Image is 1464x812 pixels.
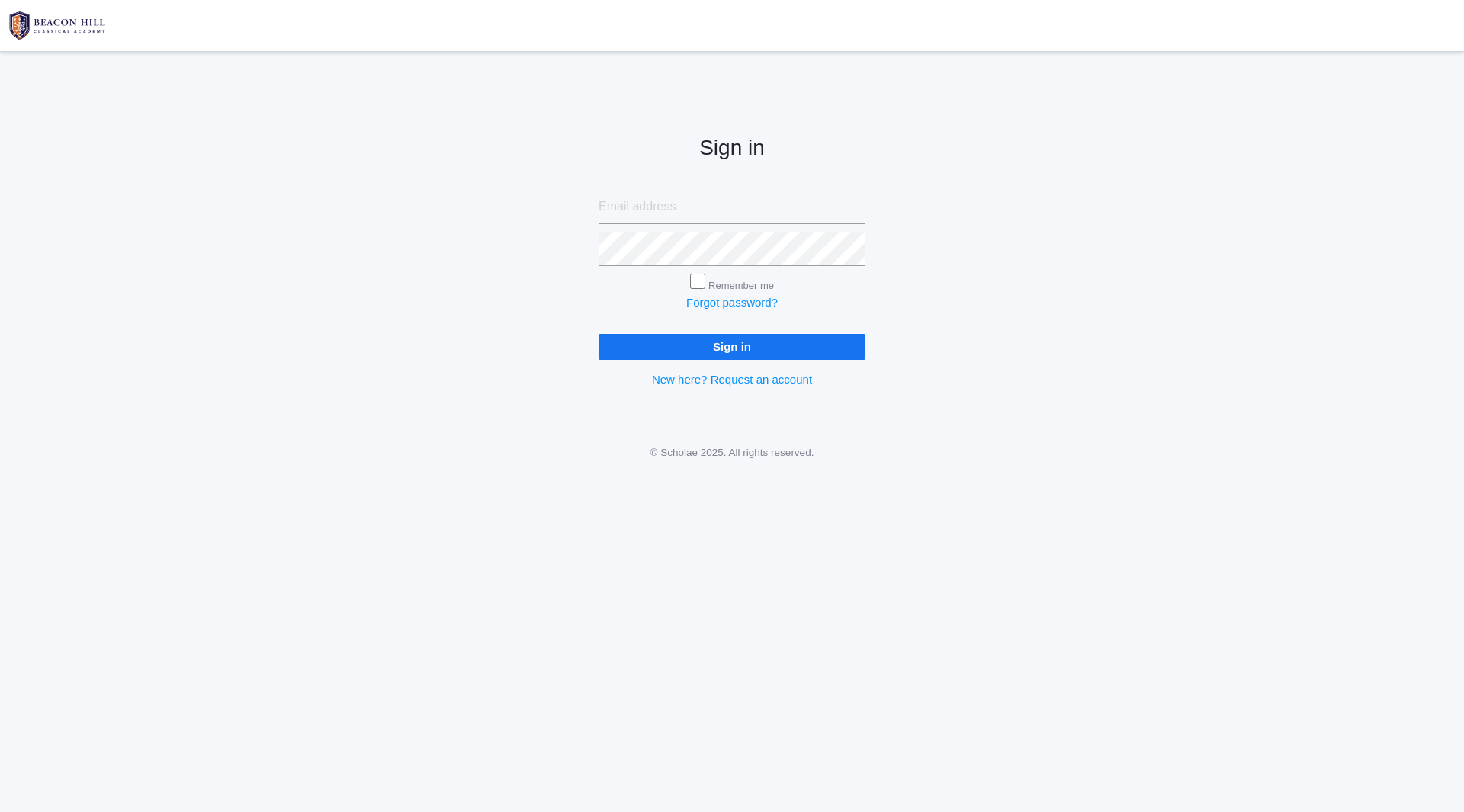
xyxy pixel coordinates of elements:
a: Forgot password? [686,296,778,309]
h2: Sign in [599,136,865,160]
input: Email address [599,190,865,224]
label: Remember me [708,280,774,291]
a: New here? Request an account [652,373,812,386]
input: Sign in [599,334,865,359]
